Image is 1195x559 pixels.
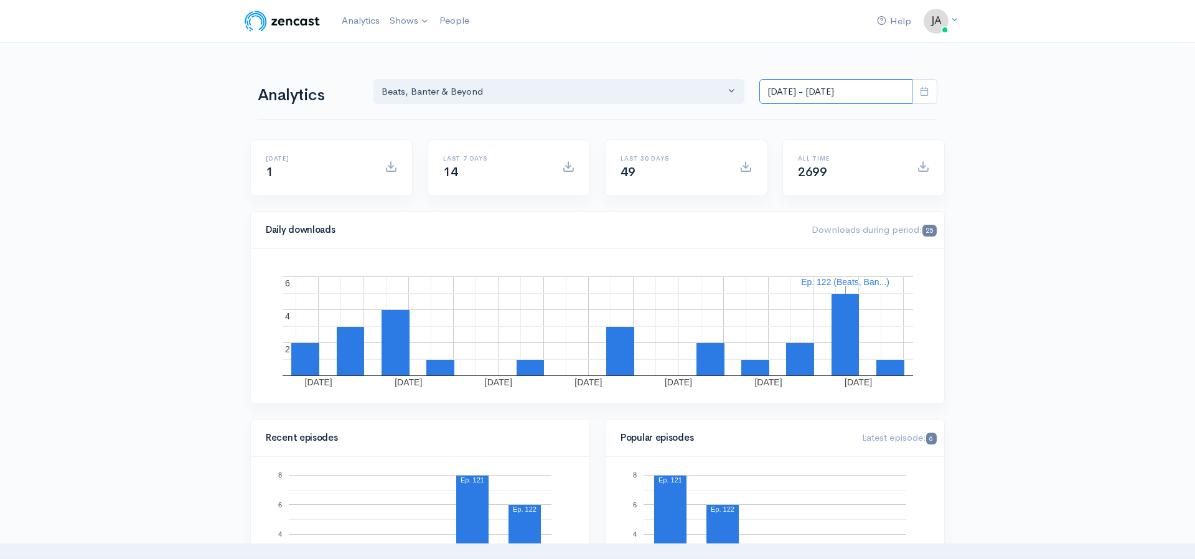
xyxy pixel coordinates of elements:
[924,9,949,34] img: ...
[278,500,282,508] text: 6
[759,79,912,105] input: analytics date range selector
[243,9,322,34] img: ZenCast Logo
[633,471,637,479] text: 8
[266,264,929,388] svg: A chart.
[926,433,937,444] span: 6
[922,225,937,237] span: 25
[278,471,282,479] text: 8
[513,505,537,513] text: Ep. 122
[621,433,847,443] h4: Popular episodes
[266,433,567,443] h4: Recent episodes
[443,155,547,162] h6: Last 7 days
[258,87,358,105] h1: Analytics
[266,155,370,162] h6: [DATE]
[798,164,827,180] span: 2699
[621,155,724,162] h6: Last 30 days
[574,377,602,387] text: [DATE]
[845,377,872,387] text: [DATE]
[434,7,474,34] a: People
[385,7,434,35] a: Shows
[382,85,725,99] div: Beats, Banter & Beyond
[337,7,385,34] a: Analytics
[285,278,290,288] text: 6
[285,344,290,354] text: 2
[278,530,282,538] text: 4
[621,164,635,180] span: 49
[658,476,682,484] text: Ep. 121
[798,155,902,162] h6: All time
[443,164,457,180] span: 14
[801,277,889,287] text: Ep. 122 (Beats, Ban...)
[461,476,484,484] text: Ep. 121
[633,500,637,508] text: 6
[711,505,734,513] text: Ep. 122
[395,377,422,387] text: [DATE]
[305,377,332,387] text: [DATE]
[754,377,782,387] text: [DATE]
[266,225,797,235] h4: Daily downloads
[266,164,273,180] span: 1
[665,377,692,387] text: [DATE]
[373,79,744,105] button: Beats, Banter & Beyond
[285,311,290,321] text: 4
[485,377,512,387] text: [DATE]
[812,223,937,235] span: Downloads during period:
[633,530,637,538] text: 4
[872,8,916,35] a: Help
[862,431,937,443] span: Latest episode:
